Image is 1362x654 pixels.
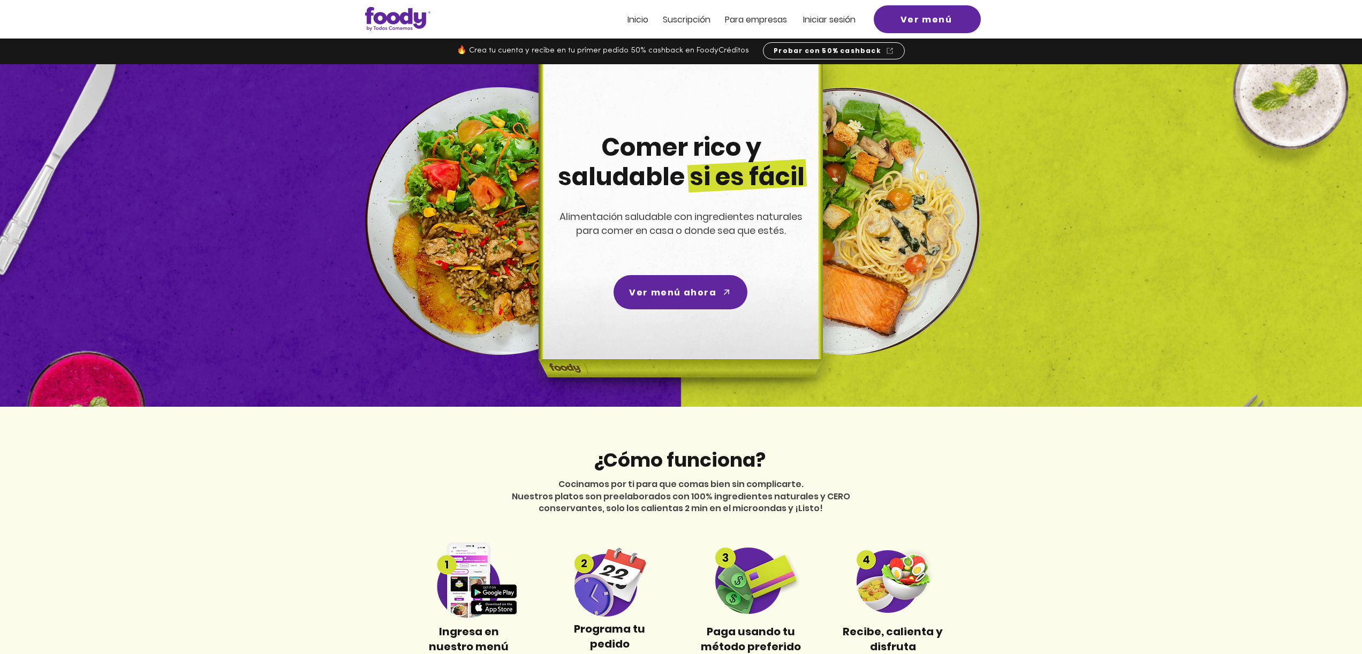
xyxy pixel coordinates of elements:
[735,13,787,26] span: ra empresas
[457,47,749,55] span: 🔥 Crea tu cuenta y recibe en tu primer pedido 50% cashback en FoodyCréditos
[419,543,519,618] img: Step 1 compress.png
[843,547,943,613] img: Step 4 compress.png
[774,46,881,56] span: Probar con 50% cashback
[663,13,710,26] span: Suscripción
[901,13,952,26] span: Ver menú
[429,624,509,654] span: Ingresa en nuestro menú
[365,87,633,355] img: left-dish-compress.png
[803,15,856,24] a: Iniciar sesión
[574,621,645,651] span: Programa tu pedido
[614,275,747,309] a: Ver menú ahora
[627,13,648,26] span: Inicio
[558,478,804,490] span: Cocinamos por ti para que comas bien sin complicarte.
[725,15,787,24] a: Para empresas
[843,624,943,654] span: Recibe, calienta y disfruta
[512,490,850,514] span: Nuestros platos son preelaborados con 100% ingredientes naturales y CERO conservantes, solo los c...
[509,64,849,407] img: headline-center-compress.png
[803,13,856,26] span: Iniciar sesión
[559,544,660,617] img: Step 2 compress.png
[663,15,710,24] a: Suscripción
[627,15,648,24] a: Inicio
[559,210,803,237] span: Alimentación saludable con ingredientes naturales para comer en casa o donde sea que estés.
[701,546,801,614] img: Step3 compress.png
[874,5,981,33] a: Ver menú
[629,286,716,299] span: Ver menú ahora
[593,446,766,474] span: ¿Cómo funciona?
[701,624,801,654] span: Paga usando tu método preferido
[365,7,430,31] img: Logo_Foody V2.0.0 (3).png
[763,42,905,59] a: Probar con 50% cashback
[558,130,805,194] span: Comer rico y saludable si es fácil
[725,13,735,26] span: Pa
